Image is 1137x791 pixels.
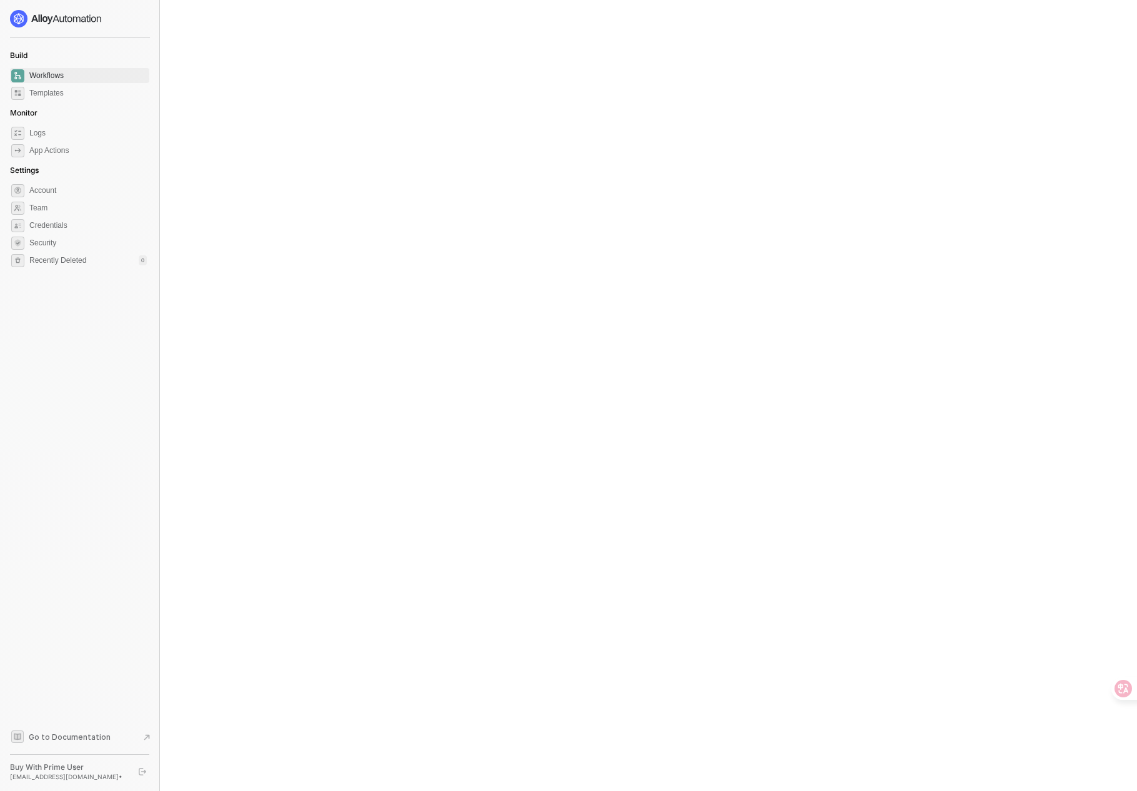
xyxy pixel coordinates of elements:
div: 0 [139,255,147,265]
span: dashboard [11,69,24,82]
span: settings [11,184,24,197]
span: Security [29,235,147,250]
span: Team [29,200,147,215]
div: [EMAIL_ADDRESS][DOMAIN_NAME] • [10,772,127,781]
div: App Actions [29,145,69,156]
div: Buy With Prime User [10,762,127,772]
span: Templates [29,86,147,101]
span: Workflows [29,68,147,83]
span: logout [139,768,146,775]
a: logo [10,10,149,27]
span: settings [11,254,24,267]
span: Credentials [29,218,147,233]
span: Account [29,183,147,198]
span: document-arrow [141,731,153,744]
span: Go to Documentation [29,732,111,742]
img: logo [10,10,102,27]
span: Settings [10,165,39,175]
span: Build [10,51,27,60]
span: Recently Deleted [29,255,86,266]
span: icon-logs [11,127,24,140]
span: team [11,202,24,215]
span: security [11,237,24,250]
span: marketplace [11,87,24,100]
span: icon-app-actions [11,144,24,157]
a: Knowledge Base [10,729,150,744]
span: Logs [29,125,147,140]
span: Monitor [10,108,37,117]
span: credentials [11,219,24,232]
span: documentation [11,730,24,743]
